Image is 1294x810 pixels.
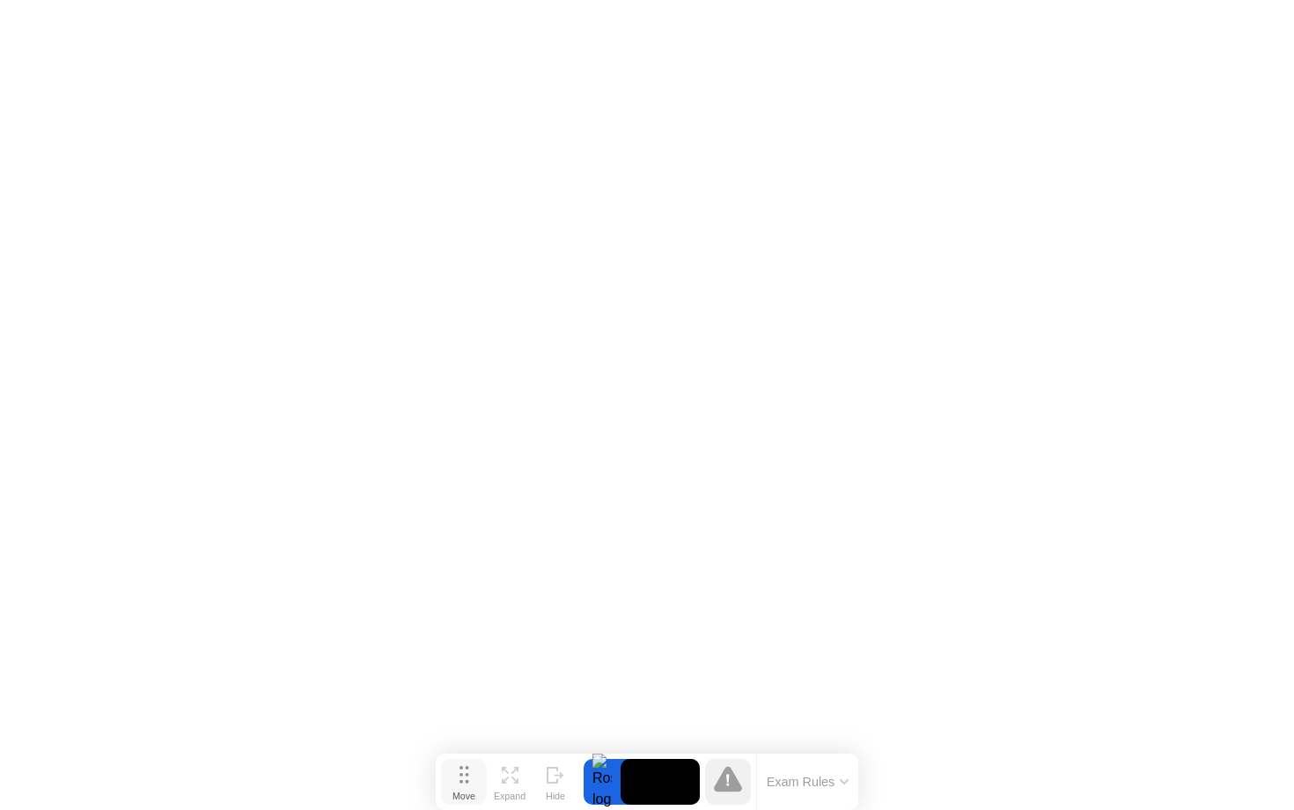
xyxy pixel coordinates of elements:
[452,791,475,801] div: Move
[487,759,533,805] button: Expand
[546,791,565,801] div: Hide
[761,774,855,790] button: Exam Rules
[441,759,487,805] button: Move
[533,759,578,805] button: Hide
[494,791,526,801] div: Expand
